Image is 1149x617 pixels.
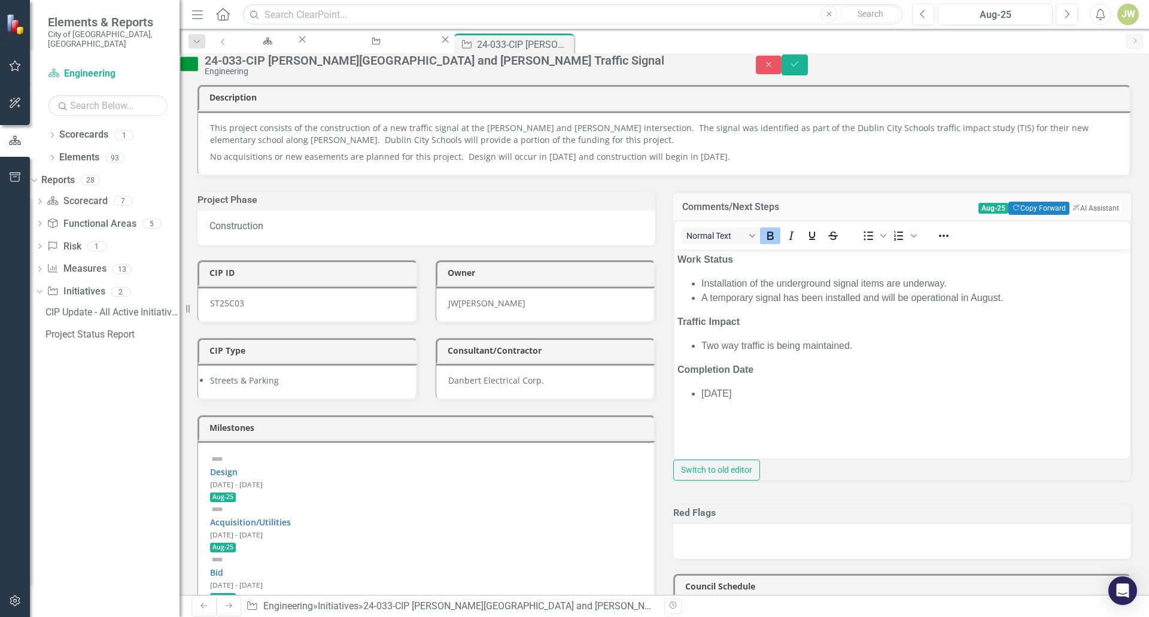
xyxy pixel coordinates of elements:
div: Engineering [246,45,285,60]
small: [DATE] - [DATE] [210,530,263,539]
a: Project Status Report [42,325,180,344]
input: Search Below... [48,95,168,116]
a: Design [210,466,238,478]
img: Not Defined [210,452,224,466]
a: Measures [47,262,106,276]
a: Bid [210,567,223,578]
div: 5 [142,218,162,229]
button: AI Assistant [1069,202,1122,214]
button: Underline [802,227,822,244]
a: CIP Update - All Active Initiatives [308,34,439,48]
span: Aug-25 [210,543,236,552]
div: 13 [113,264,132,274]
p: No acquisitions or new easements are planned for this project. Design will occur in [DATE] and co... [210,148,1117,163]
a: Initiatives [47,285,105,299]
div: 1 [87,241,107,251]
h3: Owner [448,268,648,277]
div: 7 [114,196,133,206]
a: Scorecard [47,194,107,208]
a: Engineering [48,67,168,81]
div: 24-033-CIP [PERSON_NAME][GEOGRAPHIC_DATA] and [PERSON_NAME] Traffic Signal [363,600,725,612]
button: Bold [760,227,780,244]
span: Aug-25 [210,493,236,502]
iframe: Rich Text Area [674,250,1130,458]
span: Search [858,9,883,19]
a: Functional Areas [47,217,136,231]
a: Acquisition/Utilities [210,516,291,528]
h3: Description [209,93,1123,102]
h3: CIP ID [209,268,410,277]
h3: Red Flags [673,507,1131,518]
h3: Project Phase [197,194,655,205]
div: Numbered list [889,227,919,244]
div: Open Intercom Messenger [1108,576,1137,605]
button: Italic [781,227,801,244]
a: Engineering [235,34,296,48]
div: 93 [105,153,124,163]
h3: CIP Type [209,346,410,355]
div: 24-033-CIP [PERSON_NAME][GEOGRAPHIC_DATA] and [PERSON_NAME] Traffic Signal [477,37,571,52]
button: Copy Forward [1008,202,1069,215]
button: Strikethrough [823,227,843,244]
a: Scorecards [59,128,108,142]
div: Aug-25 [942,8,1048,22]
img: On Target [180,54,199,74]
div: Engineering [205,67,732,76]
button: Block Normal Text [682,227,759,244]
div: 1 [114,130,133,140]
div: » » [246,600,655,613]
img: Not Defined [210,502,224,516]
a: CIP Update - All Active Initiatives [42,303,180,322]
span: Construction [209,220,263,232]
div: 24-033-CIP [PERSON_NAME][GEOGRAPHIC_DATA] and [PERSON_NAME] Traffic Signal [205,54,732,67]
span: Danbert Electrical Corp. [448,375,544,386]
img: Not Defined [210,552,224,567]
span: Streets & Parking [210,375,279,386]
h3: Milestones [209,423,648,432]
a: Initiatives [318,600,358,612]
div: 28 [81,175,100,186]
button: Switch to old editor [673,460,760,481]
a: Risk [47,240,81,254]
h3: Council Schedule [685,582,1123,591]
div: Project Status Report [45,329,180,340]
span: Normal Text [686,231,745,241]
small: City of [GEOGRAPHIC_DATA], [GEOGRAPHIC_DATA] [48,29,168,49]
span: ST25C03 [210,297,244,309]
span: Aug-25 [210,593,236,603]
button: JW [1117,4,1139,25]
h3: Consultant/Contractor [448,346,648,355]
p: This project consists of the construction of a new traffic signal at the [PERSON_NAME] and [PERSO... [210,122,1117,148]
input: Search ClearPoint... [242,4,903,25]
small: [DATE] - [DATE] [210,580,263,589]
div: CIP Update - All Active Initiatives [319,45,428,60]
button: Aug-25 [938,4,1053,25]
div: [PERSON_NAME] [458,297,525,309]
h3: Comments/Next Steps [682,202,860,212]
button: Reveal or hide additional toolbar items [934,227,954,244]
span: Aug-25 [978,203,1008,214]
a: Reports [41,174,75,187]
a: Engineering [263,600,313,612]
a: Elements [59,151,99,165]
button: Search [840,6,900,23]
span: Elements & Reports [48,15,168,29]
div: 2 [111,287,130,297]
div: Bullet list [858,227,888,244]
div: CIP Update - All Active Initiatives [45,307,180,318]
img: ClearPoint Strategy [6,14,27,35]
div: JW [448,297,458,309]
small: [DATE] - [DATE] [210,479,263,489]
